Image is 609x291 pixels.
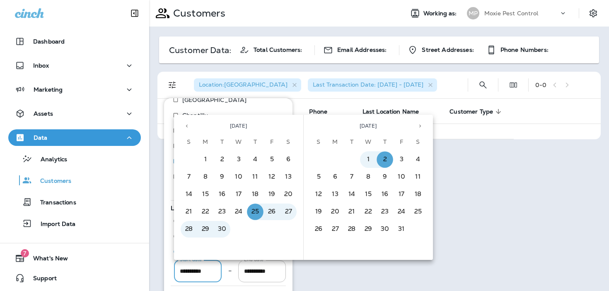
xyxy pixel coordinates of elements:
button: 11 [410,169,426,185]
div: Location:[GEOGRAPHIC_DATA] [194,78,301,92]
button: Transactions [8,193,141,211]
button: 28 [343,221,360,238]
button: 14 [181,186,197,203]
button: Inbox [8,57,141,74]
button: Collapse Sidebar [123,5,146,22]
span: Last Location Name [362,108,419,115]
button: 4 [410,151,426,168]
button: 13 [280,169,297,185]
p: Marketing [34,86,63,93]
label: Start date [180,257,202,263]
button: 10 [393,169,410,185]
button: 5 [263,151,280,168]
button: 23 [377,204,393,220]
button: 16 [377,186,393,203]
button: 24 [393,204,410,220]
button: 4 [247,151,263,168]
button: 31 [393,221,410,238]
button: 19 [263,186,280,203]
button: 21 [343,204,360,220]
button: Import Data [8,215,141,232]
span: Total Customers: [254,46,302,53]
button: 30 [377,221,393,238]
button: Show more [171,185,286,197]
button: Marketing [8,81,141,98]
span: Phone Numbers: [500,46,549,53]
button: 27 [327,221,343,238]
button: 30 [214,221,230,238]
span: Sunday [311,134,326,150]
p: Analytics [32,156,67,164]
button: 22 [197,204,214,220]
span: Wednesday [361,134,376,150]
button: 25 [247,204,263,220]
p: Transactions [32,199,76,207]
button: 23 [214,204,230,220]
button: 5 [310,169,327,185]
span: Tuesday [215,134,230,150]
button: 26 [310,221,327,238]
span: Wednesday [231,134,246,150]
span: Saturday [281,134,296,150]
button: 12 [263,169,280,185]
p: Customers [170,7,225,19]
button: 27 [280,204,297,220]
button: 19 [310,204,327,220]
span: Tuesday [344,134,359,150]
span: Thursday [248,134,263,150]
button: 3 [393,151,410,168]
p: Assets [34,110,53,117]
button: 16 [214,186,230,203]
button: 24 [230,204,247,220]
button: Previous month [181,120,193,132]
button: 13 [327,186,343,203]
p: Dashboard [33,38,65,45]
span: Working as: [423,10,459,17]
button: 7 [343,169,360,185]
button: 6 [280,151,297,168]
p: Customer Data: [169,47,231,53]
button: Dashboard [8,33,141,50]
span: Email Addresses: [337,46,387,53]
button: 11 [247,169,263,185]
button: Support [8,270,141,286]
button: 2 [377,151,393,168]
button: 18 [410,186,426,203]
button: 8 [360,169,377,185]
button: Next month [414,120,426,132]
span: Location : [GEOGRAPHIC_DATA] [199,81,288,88]
td: No results. Try adjusting filters [157,124,514,139]
button: 6 [327,169,343,185]
button: Edit Fields [505,77,522,93]
p: Moxie Pest Control [484,10,539,17]
button: 15 [360,186,377,203]
span: Street Addresses: [422,46,474,53]
button: 25 [410,204,426,220]
span: 7 [21,249,29,257]
button: 17 [230,186,247,203]
span: Customer Type [450,108,493,115]
span: Thursday [377,134,392,150]
div: Last Transaction Date: [DATE] - [DATE] [308,78,437,92]
span: Last Transaction Date: [DATE] - [DATE] [313,81,423,88]
button: Data [8,129,141,146]
button: 21 [181,204,197,220]
span: [DATE] [230,123,247,129]
button: 7What's New [8,250,141,267]
span: Phone [309,108,338,115]
span: Phone [309,108,327,115]
span: Last Transaction Date [171,204,233,212]
button: 20 [280,186,297,203]
span: Support [25,275,57,285]
button: Search Customers [475,77,491,93]
button: Customers [8,172,141,189]
span: Customer Type [450,108,504,115]
button: 14 [343,186,360,203]
span: [DATE] [360,123,377,129]
button: 18 [247,186,263,203]
span: What's New [25,255,68,265]
button: 20 [327,204,343,220]
button: 1 [197,151,214,168]
p: – [228,267,232,275]
button: 8 [197,169,214,185]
